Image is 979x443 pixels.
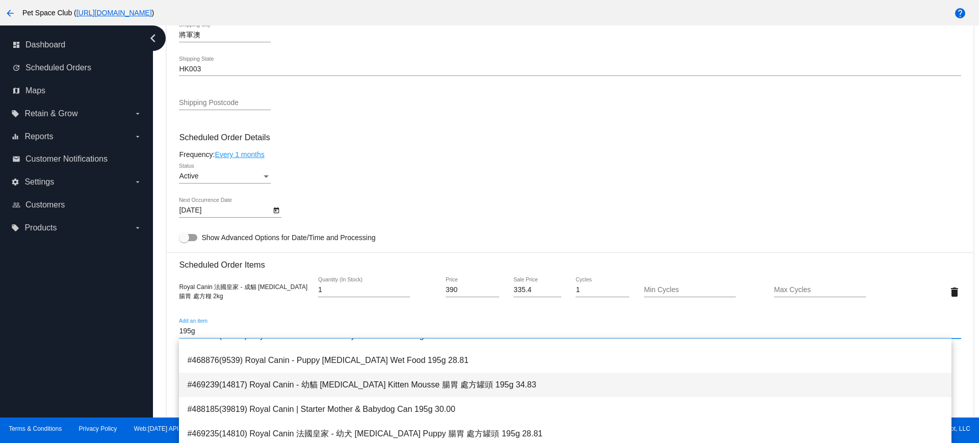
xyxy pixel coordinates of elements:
[134,425,226,432] a: Web:[DATE] API:2025.09.04.1242
[12,60,142,76] a: update Scheduled Orders
[12,201,20,209] i: people_outline
[179,252,961,270] h3: Scheduled Order Items
[25,40,65,49] span: Dashboard
[4,7,16,19] mat-icon: arrow_back
[79,425,117,432] a: Privacy Policy
[25,200,65,210] span: Customers
[179,206,271,215] input: Next Occurrence Date
[25,86,45,95] span: Maps
[134,133,142,141] i: arrow_drop_down
[12,197,142,213] a: people_outline Customers
[179,133,961,142] h3: Scheduled Order Details
[11,224,19,232] i: local_offer
[11,178,19,186] i: settings
[179,283,307,300] span: Royal Canin 法國皇家 - 成貓 [MEDICAL_DATA] 腸胃 處方糧 2kg
[24,109,78,118] span: Retain & Grow
[11,110,19,118] i: local_offer
[179,172,198,180] span: Active
[22,9,154,17] span: Pet Space Club ( )
[774,286,866,294] input: Max Cycles
[179,150,961,159] div: Frequency:
[179,327,961,335] input: Add an item
[24,177,54,187] span: Settings
[9,425,62,432] a: Terms & Conditions
[271,204,281,215] button: Open calendar
[215,150,264,159] a: Every 1 months
[644,286,736,294] input: Min Cycles
[446,286,499,294] input: Price
[12,83,142,99] a: map Maps
[179,31,271,39] input: Shipping City
[11,133,19,141] i: equalizer
[954,7,966,19] mat-icon: help
[12,37,142,53] a: dashboard Dashboard
[318,286,410,294] input: Quantity (In Stock)
[24,132,53,141] span: Reports
[179,99,271,107] input: Shipping Postcode
[145,30,161,46] i: chevron_left
[12,87,20,95] i: map
[187,373,943,397] span: #469239(14817) Royal Canin - 幼貓 [MEDICAL_DATA] Kitten Mousse 腸胃 處方罐頭 195g 34.83
[179,172,271,180] mat-select: Status
[187,397,943,422] span: #488185(39819) Royal Canin | Starter Mother & Babydog Can 195g 30.00
[12,155,20,163] i: email
[576,286,629,294] input: Cycles
[12,64,20,72] i: update
[134,178,142,186] i: arrow_drop_down
[498,425,970,432] span: Copyright © 2024 QPilot, LLC
[76,9,152,17] a: [URL][DOMAIN_NAME]
[187,348,943,373] span: #468876(9539) Royal Canin - Puppy [MEDICAL_DATA] Wet Food 195g 28.81
[12,151,142,167] a: email Customer Notifications
[24,223,57,232] span: Products
[201,232,375,243] span: Show Advanced Options for Date/Time and Processing
[134,110,142,118] i: arrow_drop_down
[12,41,20,49] i: dashboard
[134,224,142,232] i: arrow_drop_down
[25,63,91,72] span: Scheduled Orders
[513,286,561,294] input: Sale Price
[25,154,108,164] span: Customer Notifications
[179,65,961,73] input: Shipping State
[948,286,961,298] mat-icon: delete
